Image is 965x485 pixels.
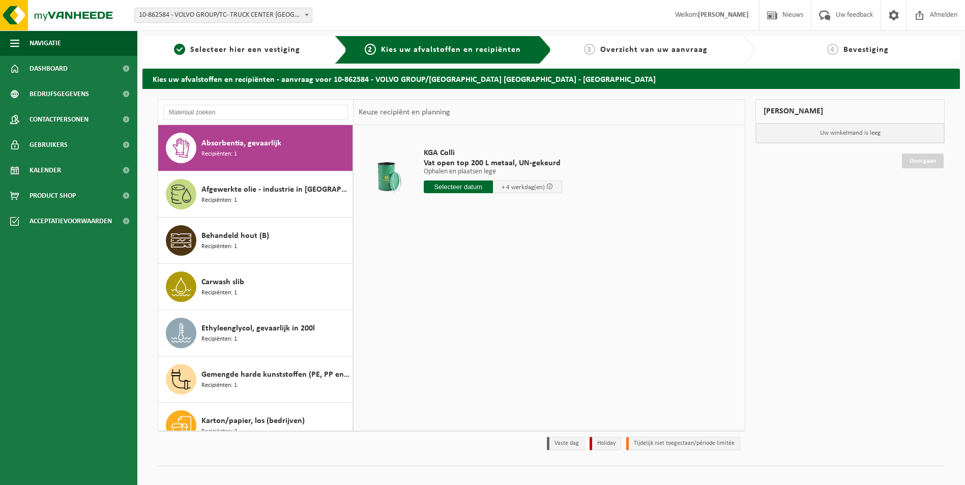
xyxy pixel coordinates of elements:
[201,184,350,196] span: Afgewerkte olie - industrie in [GEOGRAPHIC_DATA]
[30,158,61,183] span: Kalender
[30,56,68,81] span: Dashboard
[134,8,312,23] span: 10-862584 - VOLVO GROUP/TC- TRUCK CENTER ANTWERPEN - ANTWERPEN
[163,105,348,120] input: Materiaal zoeken
[135,8,312,22] span: 10-862584 - VOLVO GROUP/TC- TRUCK CENTER ANTWERPEN - ANTWERPEN
[424,168,562,175] p: Ophalen en plaatsen lege
[755,99,945,124] div: [PERSON_NAME]
[827,44,838,55] span: 4
[424,158,562,168] span: Vat open top 200 L metaal, UN-gekeurd
[843,46,889,54] span: Bevestiging
[201,196,237,205] span: Recipiënten: 1
[756,124,944,143] p: Uw winkelmand is leeg
[201,381,237,390] span: Recipiënten: 1
[158,403,353,449] button: Karton/papier, los (bedrijven) Recipiënten: 2
[158,171,353,218] button: Afgewerkte olie - industrie in [GEOGRAPHIC_DATA] Recipiënten: 1
[600,46,708,54] span: Overzicht van uw aanvraag
[30,208,112,234] span: Acceptatievoorwaarden
[547,437,584,450] li: Vaste dag
[30,183,76,208] span: Product Shop
[201,230,269,242] span: Behandeld hout (B)
[201,369,350,381] span: Gemengde harde kunststoffen (PE, PP en PVC), recycleerbaar (industrieel)
[424,148,562,158] span: KGA Colli
[158,310,353,356] button: Ethyleenglycol, gevaarlijk in 200l Recipiënten: 1
[190,46,300,54] span: Selecteer hier een vestiging
[201,242,237,252] span: Recipiënten: 1
[201,427,237,437] span: Recipiënten: 2
[158,218,353,264] button: Behandeld hout (B) Recipiënten: 1
[148,44,327,56] a: 1Selecteer hier een vestiging
[201,149,237,159] span: Recipiënten: 1
[158,125,353,171] button: Absorbentia, gevaarlijk Recipiënten: 1
[626,437,740,450] li: Tijdelijk niet toegestaan/période limitée
[584,44,595,55] span: 3
[902,154,944,168] a: Doorgaan
[201,276,244,288] span: Carwash slib
[158,264,353,310] button: Carwash slib Recipiënten: 1
[365,44,376,55] span: 2
[201,322,315,335] span: Ethyleenglycol, gevaarlijk in 200l
[142,69,960,88] h2: Kies uw afvalstoffen en recipiënten - aanvraag voor 10-862584 - VOLVO GROUP/[GEOGRAPHIC_DATA] [GE...
[590,437,621,450] li: Holiday
[698,11,749,19] strong: [PERSON_NAME]
[201,137,281,149] span: Absorbentia, gevaarlijk
[502,184,545,191] span: + 4 werkdag(en)
[201,335,237,344] span: Recipiënten: 1
[30,132,68,158] span: Gebruikers
[30,31,61,56] span: Navigatie
[174,44,185,55] span: 1
[158,356,353,403] button: Gemengde harde kunststoffen (PE, PP en PVC), recycleerbaar (industrieel) Recipiënten: 1
[30,81,89,107] span: Bedrijfsgegevens
[424,180,493,193] input: Selecteer datum
[381,46,521,54] span: Kies uw afvalstoffen en recipiënten
[201,415,305,427] span: Karton/papier, los (bedrijven)
[30,107,89,132] span: Contactpersonen
[354,100,455,125] div: Keuze recipiënt en planning
[201,288,237,298] span: Recipiënten: 1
